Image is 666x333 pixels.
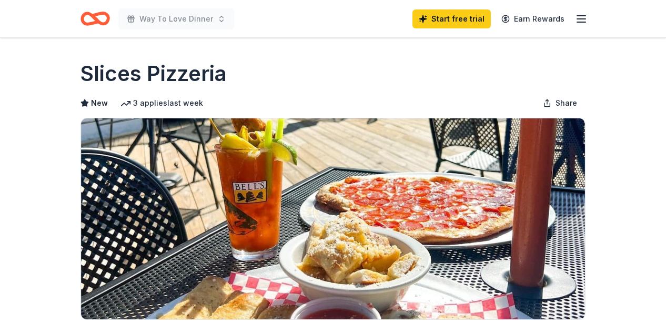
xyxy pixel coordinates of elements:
[556,97,577,109] span: Share
[118,8,234,29] button: Way To Love Dinner
[120,97,203,109] div: 3 applies last week
[80,6,110,31] a: Home
[139,13,213,25] span: Way To Love Dinner
[81,118,585,319] img: Image for Slices Pizzeria
[412,9,491,28] a: Start free trial
[80,59,227,88] h1: Slices Pizzeria
[91,97,108,109] span: New
[534,93,586,114] button: Share
[495,9,571,28] a: Earn Rewards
